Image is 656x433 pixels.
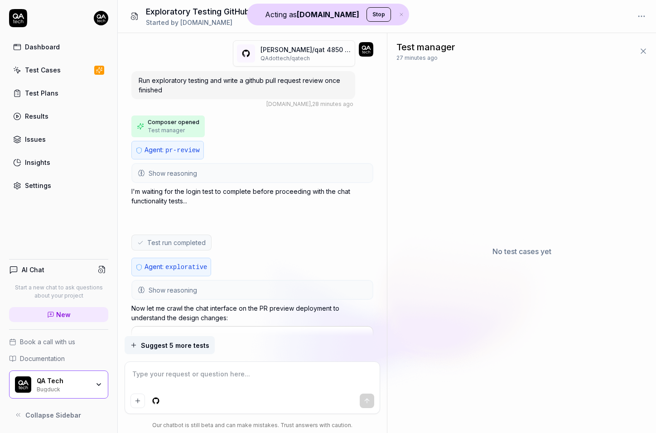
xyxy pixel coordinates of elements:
h4: AI Chat [22,265,44,274]
span: Show reasoning [149,168,197,178]
span: Book a call with us [20,337,75,346]
span: Collapse Sidebar [25,410,81,420]
span: Test run completed [147,238,206,247]
span: New [56,310,71,319]
span: [DOMAIN_NAME] [266,101,311,107]
div: , 28 minutes ago [266,100,353,108]
a: Insights [9,154,108,171]
span: Composer opened [148,118,199,126]
p: I'm waiting for the login test to complete before proceeding with the chat functionality tests... [131,187,373,206]
div: Test Cases [25,65,61,75]
a: Book a call with us [9,337,108,346]
button: Add attachment [130,394,145,408]
span: pr-review [165,147,200,154]
button: Suggest 5 more tests [125,336,215,354]
p: No test cases yet [492,246,551,257]
div: Started by [146,18,292,27]
span: [DOMAIN_NAME] [180,19,232,26]
div: QA Tech [37,377,89,385]
div: Insights [25,158,50,167]
button: Stop [367,7,391,22]
div: Our chatbot is still beta and can make mistakes. Trust answers with caution. [125,421,380,429]
div: Dashboard [25,42,60,52]
a: New [9,307,108,322]
a: Test Cases [9,61,108,79]
p: Start a new chat to ask questions about your project [9,284,108,300]
a: Documentation [9,354,108,363]
span: 27 minutes ago [396,54,438,62]
span: Show reasoning [149,285,197,295]
span: Suggest 5 more tests [141,341,209,350]
p: [PERSON_NAME]/qat 4850 look over the design in the chat (# 5619 ) [260,45,351,54]
a: Results [9,107,108,125]
div: Settings [25,181,51,190]
div: Issues [25,135,46,144]
span: Test manager [148,126,185,135]
span: Run exploratory testing and write a github pull request review once finished [139,77,340,94]
img: 7ccf6c19-61ad-4a6c-8811-018b02a1b829.jpg [94,11,108,25]
span: Documentation [20,354,65,363]
img: QA Tech Logo [15,376,31,393]
p: Now let me crawl the chat interface on the PR preview deployment to understand the design changes: [131,303,373,322]
p: Agent: [145,262,207,272]
a: Dashboard [9,38,108,56]
span: Test manager [396,40,455,54]
button: Composer openedTest manager [131,115,205,137]
button: Show reasoning [132,281,372,299]
button: Show reasoning [132,164,372,182]
img: 7ccf6c19-61ad-4a6c-8811-018b02a1b829.jpg [359,42,373,57]
h1: Exploratory Testing GitHub PR Review [146,5,292,18]
a: Settings [9,177,108,194]
button: [PERSON_NAME]/qat 4850 look over the design in the chat(#5619)QAdottech/qatech [233,40,355,67]
div: Test Plans [25,88,58,98]
button: Collapse Sidebar [9,406,108,424]
button: QA Tech LogoQA TechBugduck [9,370,108,399]
a: Test Plans [9,84,108,102]
div: Bugduck [37,385,89,392]
a: Issues [9,130,108,148]
div: Results [25,111,48,121]
span: explorative [165,264,207,271]
p: QAdottech / qatech [260,54,351,63]
p: Agent: [145,145,200,155]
